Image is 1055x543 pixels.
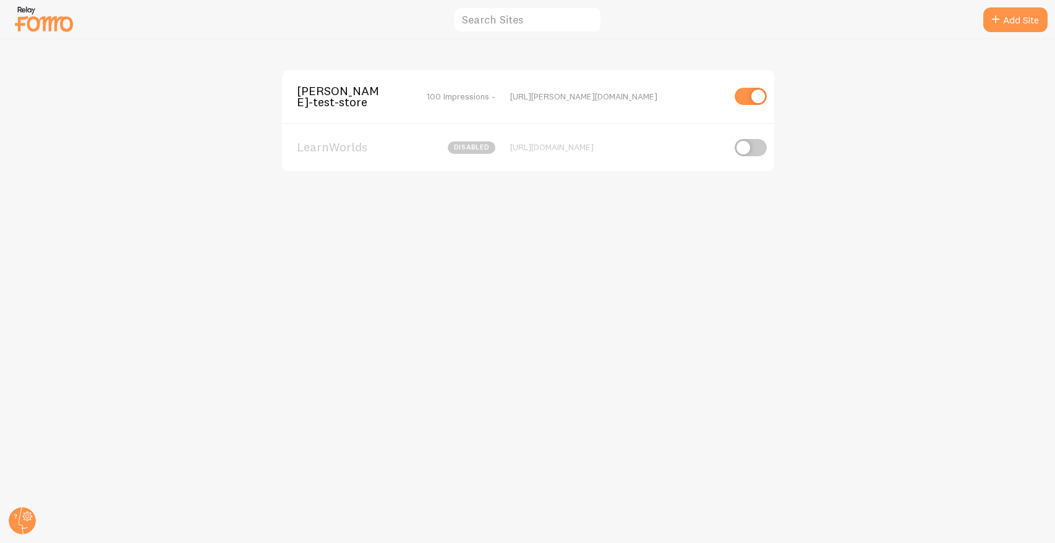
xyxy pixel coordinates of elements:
div: [URL][DOMAIN_NAME] [510,141,724,153]
div: [URL][PERSON_NAME][DOMAIN_NAME] [510,91,724,102]
span: 100 Impressions - [427,91,495,102]
span: disabled [448,141,495,154]
img: fomo-relay-logo-orange.svg [13,3,75,35]
span: LearnWorlds [297,141,396,153]
span: [PERSON_NAME]-test-store [297,85,396,108]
